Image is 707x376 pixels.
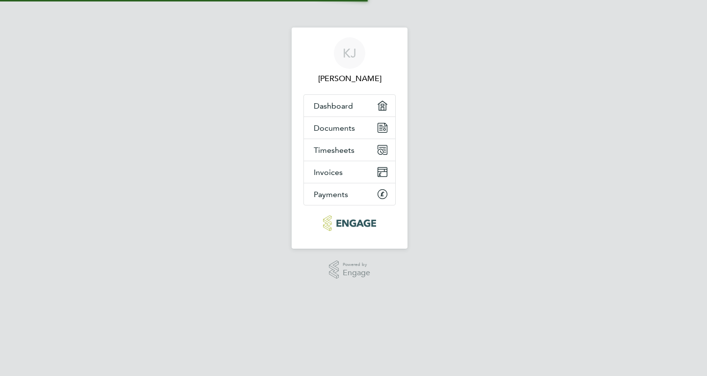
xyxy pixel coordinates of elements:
[314,123,355,133] span: Documents
[304,95,395,116] a: Dashboard
[314,101,353,111] span: Dashboard
[314,190,348,199] span: Payments
[304,183,395,205] a: Payments
[329,260,371,279] a: Powered byEngage
[303,215,396,231] a: Go to home page
[303,73,396,85] span: Karl Jans
[314,145,354,155] span: Timesheets
[292,28,408,249] nav: Main navigation
[343,47,356,59] span: KJ
[323,215,376,231] img: morganhunt-logo-retina.png
[304,161,395,183] a: Invoices
[304,117,395,139] a: Documents
[304,139,395,161] a: Timesheets
[314,168,343,177] span: Invoices
[343,269,370,277] span: Engage
[343,260,370,269] span: Powered by
[303,37,396,85] a: KJ[PERSON_NAME]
